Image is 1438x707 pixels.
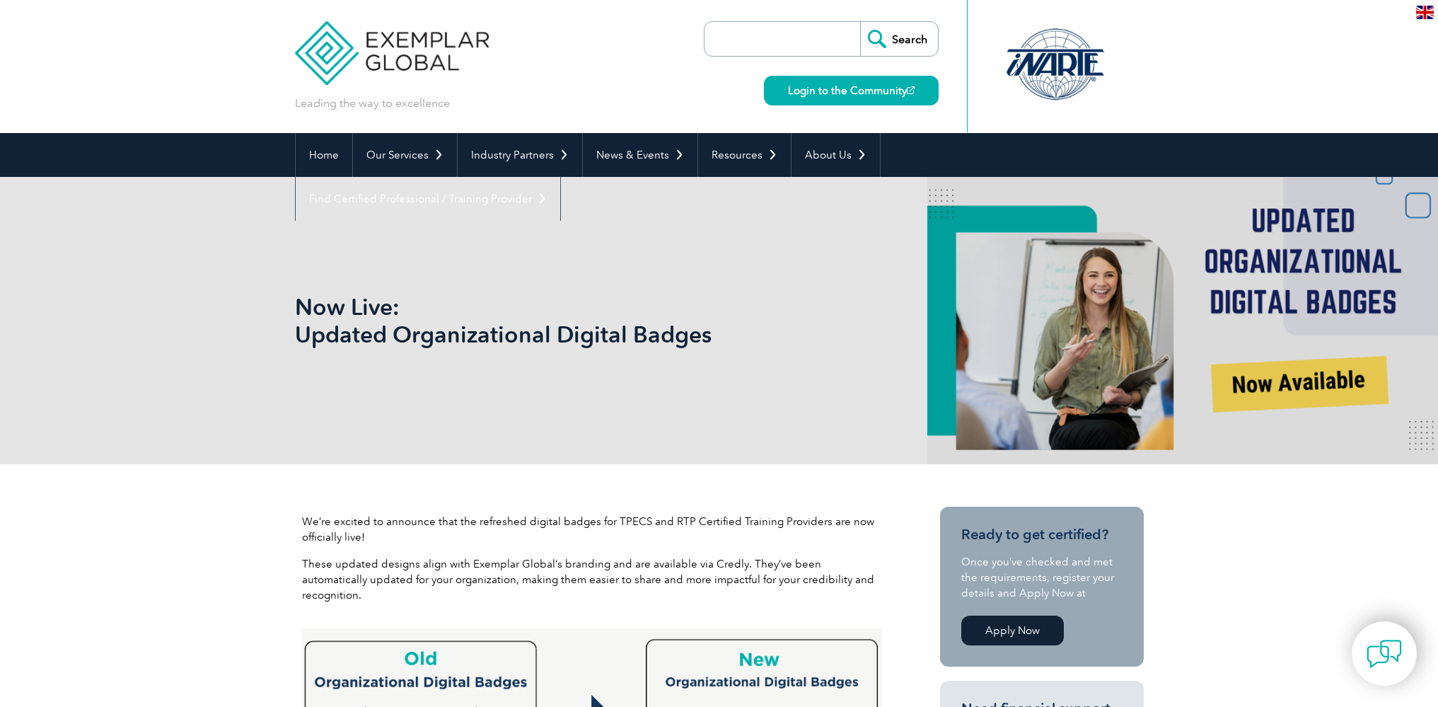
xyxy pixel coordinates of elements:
[353,133,457,177] a: Our Services
[961,554,1123,601] p: Once you’ve checked and met the requirements, register your details and Apply Now at
[458,133,582,177] a: Industry Partners
[295,293,838,348] h1: Now Live: Updated Organizational Digital Badges
[302,514,882,545] p: We’re excited to announce that the refreshed digital badges for TPECS and RTP Certified Training ...
[907,86,915,94] img: open_square.png
[860,22,938,56] input: Search
[792,133,880,177] a: About Us
[295,96,450,111] p: Leading the way to excellence
[296,133,352,177] a: Home
[764,76,939,105] a: Login to the Community
[961,526,1123,544] h3: Ready to get certified?
[302,556,882,603] p: These updated designs align with Exemplar Global’s branding and are available via Credly. They’ve...
[1367,636,1402,672] img: contact-chat.png
[698,133,791,177] a: Resources
[1416,6,1434,19] img: en
[296,177,560,221] a: Find Certified Professional / Training Provider
[583,133,697,177] a: News & Events
[961,616,1064,645] a: Apply Now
